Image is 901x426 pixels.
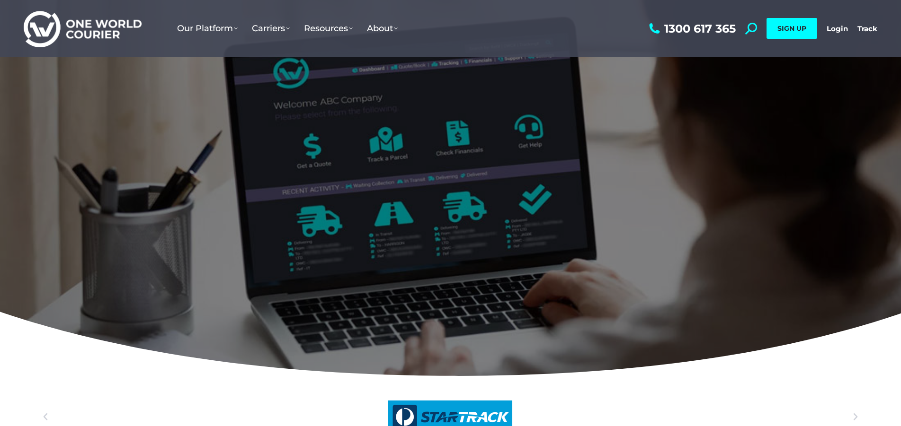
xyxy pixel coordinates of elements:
a: Our Platform [170,14,245,43]
a: Carriers [245,14,297,43]
span: Resources [304,23,353,34]
a: 1300 617 365 [647,23,736,35]
a: SIGN UP [767,18,817,39]
a: About [360,14,405,43]
span: About [367,23,398,34]
a: Track [857,24,877,33]
a: Resources [297,14,360,43]
span: SIGN UP [777,24,806,33]
img: One World Courier [24,9,142,48]
span: Carriers [252,23,290,34]
span: Our Platform [177,23,238,34]
a: Login [827,24,848,33]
